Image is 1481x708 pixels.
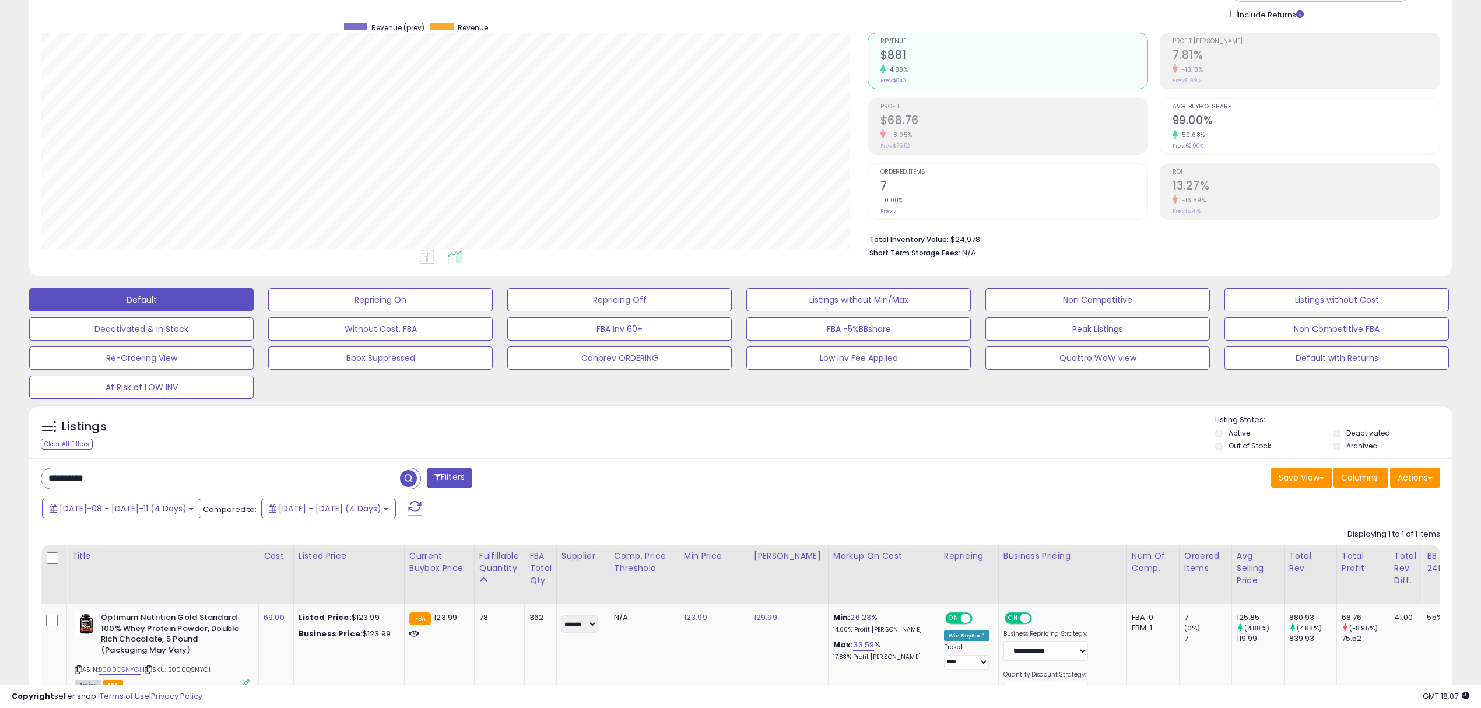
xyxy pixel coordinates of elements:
[985,346,1210,370] button: Quattro WoW view
[1178,131,1205,139] small: 59.68%
[880,196,904,205] small: 0.00%
[880,142,910,149] small: Prev: $75.52
[101,612,243,658] b: Optimum Nutrition Gold Standard 100% Whey Protein Powder, Double Rich Chocolate, 5 Pound (Packagi...
[1289,612,1336,623] div: 880.93
[268,346,493,370] button: Bbox Suppressed
[479,612,515,623] div: 78
[529,550,552,587] div: FBA Total Qty
[828,545,939,604] th: The percentage added to the cost of goods (COGS) that forms the calculator for Min & Max prices.
[1030,614,1048,623] span: OFF
[1342,550,1384,574] div: Total Profit
[1132,623,1170,633] div: FBM: 1
[268,317,493,341] button: Without Cost, FBA
[12,691,202,702] div: seller snap | |
[479,550,520,574] div: Fulfillable Quantity
[1132,612,1170,623] div: FBA: 0
[1271,468,1332,488] button: Save View
[42,499,201,518] button: [DATE]-08 - [DATE]-11 (4 Days)
[1173,114,1440,129] h2: 99.00%
[1289,550,1332,574] div: Total Rev.
[1342,633,1389,644] div: 75.52
[1184,623,1201,633] small: (0%)
[1006,614,1020,623] span: ON
[299,612,352,623] b: Listed Price:
[944,643,989,670] div: Preset:
[1003,630,1088,638] label: Business Repricing Strategy:
[1173,179,1440,195] h2: 13.27%
[833,612,930,634] div: %
[1173,169,1440,176] span: ROI
[299,550,399,562] div: Listed Price
[833,612,851,623] b: Min:
[299,628,363,639] b: Business Price:
[746,288,971,311] button: Listings without Min/Max
[971,614,989,623] span: OFF
[261,499,396,518] button: [DATE] - [DATE] (4 Days)
[29,288,254,311] button: Default
[754,550,823,562] div: [PERSON_NAME]
[1346,441,1378,451] label: Archived
[103,680,123,690] span: FBA
[614,612,670,623] div: N/A
[880,114,1147,129] h2: $68.76
[1215,415,1452,426] p: Listing States:
[684,550,744,562] div: Min Price
[684,612,707,623] a: 123.99
[203,504,257,515] span: Compared to:
[1222,8,1318,21] div: Include Returns
[1297,623,1322,633] small: (4.88%)
[409,612,431,625] small: FBA
[59,503,187,514] span: [DATE]-08 - [DATE]-11 (4 Days)
[29,346,254,370] button: Re-Ordering View
[1224,317,1449,341] button: Non Competitive FBA
[880,77,906,84] small: Prev: $840
[833,626,930,634] p: 14.60% Profit [PERSON_NAME]
[880,104,1147,110] span: Profit
[507,317,732,341] button: FBA Inv 60+
[143,665,210,674] span: | SKU: B000QSNYGI
[434,612,457,623] span: 123.99
[944,630,989,641] div: Win BuyBox *
[264,612,285,623] a: 69.00
[869,232,1432,246] li: $24,978
[946,614,961,623] span: ON
[1224,346,1449,370] button: Default with Returns
[886,65,908,74] small: 4.88%
[853,639,874,651] a: 33.59
[833,640,930,661] div: %
[880,38,1147,45] span: Revenue
[1244,623,1269,633] small: (4.88%)
[507,346,732,370] button: Canprev ORDERING
[1237,633,1284,644] div: 119.99
[1333,468,1388,488] button: Columns
[561,550,604,562] div: Supplier
[75,680,101,690] span: All listings currently available for purchase on Amazon
[1178,196,1206,205] small: -13.89%
[833,550,934,562] div: Markup on Cost
[29,376,254,399] button: At Risk of LOW INV
[962,247,976,258] span: N/A
[556,545,609,604] th: CSV column name: cust_attr_1_Supplier
[1178,65,1203,74] small: -13.13%
[409,550,469,574] div: Current Buybox Price
[1184,612,1231,623] div: 7
[746,346,971,370] button: Low Inv Fee Applied
[880,179,1147,195] h2: 7
[1341,472,1378,483] span: Columns
[1003,550,1122,562] div: Business Pricing
[279,503,381,514] span: [DATE] - [DATE] (4 Days)
[1427,550,1469,574] div: BB Share 24h.
[1394,550,1417,587] div: Total Rev. Diff.
[1289,633,1336,644] div: 839.93
[458,23,488,33] span: Revenue
[427,468,472,488] button: Filters
[869,234,949,244] b: Total Inventory Value:
[1173,104,1440,110] span: Avg. Buybox Share
[985,317,1210,341] button: Peak Listings
[869,248,960,258] b: Short Term Storage Fees:
[264,550,289,562] div: Cost
[1347,529,1440,540] div: Displaying 1 to 1 of 1 items
[1394,612,1413,623] div: 41.00
[833,653,930,661] p: 17.83% Profit [PERSON_NAME]
[29,317,254,341] button: Deactivated & In Stock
